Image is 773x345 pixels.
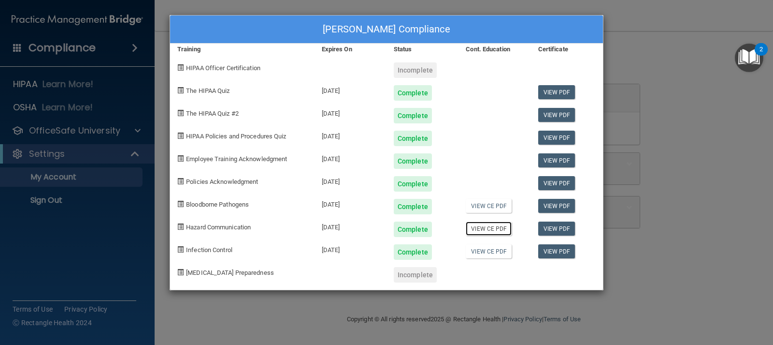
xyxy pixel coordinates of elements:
[315,146,386,169] div: [DATE]
[386,44,458,55] div: Status
[394,85,432,101] div: Complete
[394,222,432,237] div: Complete
[466,199,512,213] a: View CE PDF
[315,101,386,123] div: [DATE]
[170,15,603,44] div: [PERSON_NAME] Compliance
[186,269,274,276] span: [MEDICAL_DATA] Preparedness
[735,44,763,72] button: Open Resource Center, 2 new notifications
[186,87,229,94] span: The HIPAA Quiz
[538,199,575,213] a: View PDF
[394,108,432,123] div: Complete
[186,110,239,117] span: The HIPAA Quiz #2
[394,62,437,78] div: Incomplete
[186,64,260,72] span: HIPAA Officer Certification
[759,49,763,62] div: 2
[394,131,432,146] div: Complete
[315,214,386,237] div: [DATE]
[315,237,386,260] div: [DATE]
[315,192,386,214] div: [DATE]
[394,199,432,214] div: Complete
[538,222,575,236] a: View PDF
[458,44,530,55] div: Cont. Education
[394,176,432,192] div: Complete
[538,85,575,99] a: View PDF
[186,133,286,140] span: HIPAA Policies and Procedures Quiz
[538,244,575,258] a: View PDF
[186,201,249,208] span: Bloodborne Pathogens
[186,224,251,231] span: Hazard Communication
[466,222,512,236] a: View CE PDF
[538,131,575,145] a: View PDF
[315,78,386,101] div: [DATE]
[394,153,432,169] div: Complete
[315,123,386,146] div: [DATE]
[538,108,575,122] a: View PDF
[538,176,575,190] a: View PDF
[186,246,232,254] span: Infection Control
[538,153,575,167] a: View PDF
[394,267,437,283] div: Incomplete
[186,178,258,185] span: Policies Acknowledgment
[466,244,512,258] a: View CE PDF
[186,155,287,163] span: Employee Training Acknowledgment
[394,244,432,260] div: Complete
[170,44,315,55] div: Training
[315,44,386,55] div: Expires On
[531,44,603,55] div: Certificate
[315,169,386,192] div: [DATE]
